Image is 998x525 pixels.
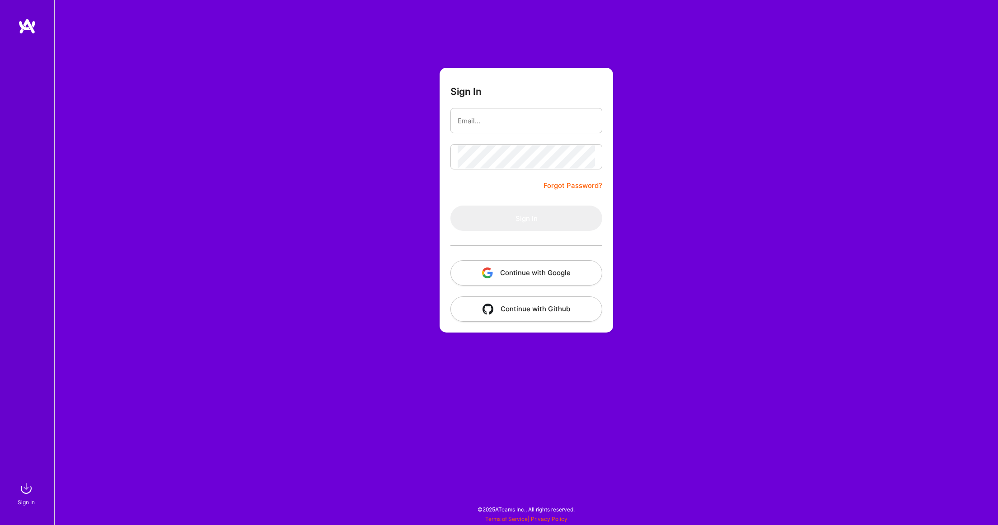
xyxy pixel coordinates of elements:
span: | [485,516,567,522]
img: icon [482,267,493,278]
a: Forgot Password? [544,180,602,191]
div: © 2025 ATeams Inc., All rights reserved. [54,498,998,520]
button: Sign In [450,206,602,231]
button: Continue with Google [450,260,602,286]
img: sign in [17,479,35,497]
img: logo [18,18,36,34]
img: icon [483,304,493,314]
a: sign inSign In [19,479,35,507]
h3: Sign In [450,86,482,97]
button: Continue with Github [450,296,602,322]
a: Terms of Service [485,516,528,522]
input: Email... [458,109,595,132]
div: Sign In [18,497,35,507]
a: Privacy Policy [531,516,567,522]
